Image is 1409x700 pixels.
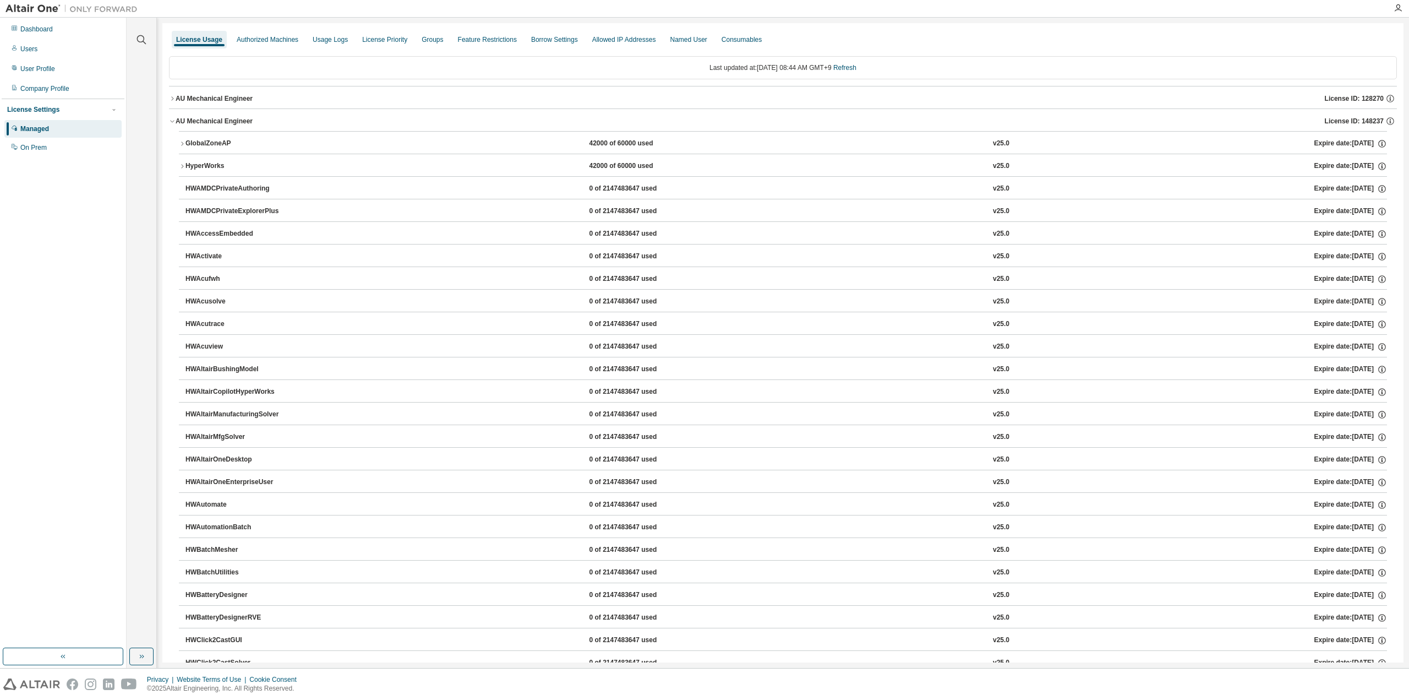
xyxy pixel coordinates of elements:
[169,86,1397,111] button: AU Mechanical EngineerLicense ID: 128270
[1325,94,1384,103] span: License ID: 128270
[589,319,688,329] div: 0 of 2147483647 used
[176,117,253,126] div: AU Mechanical Engineer
[185,470,1387,495] button: HWAltairOneEnterpriseUser0 of 2147483647 usedv25.0Expire date:[DATE]
[993,410,1009,420] div: v25.0
[589,500,688,510] div: 0 of 2147483647 used
[993,545,1009,555] div: v25.0
[589,139,688,149] div: 42000 of 60000 used
[1314,523,1386,533] div: Expire date: [DATE]
[993,500,1009,510] div: v25.0
[185,184,285,194] div: HWAMDCPrivateAuthoring
[249,675,303,684] div: Cookie Consent
[185,628,1387,653] button: HWClick2CastGUI0 of 2147483647 usedv25.0Expire date:[DATE]
[169,109,1397,133] button: AU Mechanical EngineerLicense ID: 148237
[993,274,1009,284] div: v25.0
[20,25,53,34] div: Dashboard
[993,252,1009,262] div: v25.0
[993,207,1009,216] div: v25.0
[1314,455,1386,465] div: Expire date: [DATE]
[185,568,285,578] div: HWBatchUtilities
[1314,500,1386,510] div: Expire date: [DATE]
[589,365,688,375] div: 0 of 2147483647 used
[589,252,688,262] div: 0 of 2147483647 used
[422,35,443,44] div: Groups
[185,365,285,375] div: HWAltairBushingModel
[147,675,177,684] div: Privacy
[592,35,656,44] div: Allowed IP Addresses
[993,229,1009,239] div: v25.0
[185,245,1387,269] button: HWActivate0 of 2147483647 usedv25.0Expire date:[DATE]
[185,583,1387,607] button: HWBatteryDesigner0 of 2147483647 usedv25.0Expire date:[DATE]
[993,297,1009,307] div: v25.0
[589,432,688,442] div: 0 of 2147483647 used
[722,35,762,44] div: Consumables
[589,477,688,487] div: 0 of 2147483647 used
[993,568,1009,578] div: v25.0
[185,357,1387,382] button: HWAltairBushingModel0 of 2147483647 usedv25.0Expire date:[DATE]
[185,545,285,555] div: HWBatchMesher
[1314,161,1387,171] div: Expire date: [DATE]
[185,636,285,645] div: HWClick2CastGUI
[993,590,1009,600] div: v25.0
[993,477,1009,487] div: v25.0
[20,143,47,152] div: On Prem
[589,161,688,171] div: 42000 of 60000 used
[185,477,285,487] div: HWAltairOneEnterpriseUser
[185,312,1387,337] button: HWAcutrace0 of 2147483647 usedv25.0Expire date:[DATE]
[1314,387,1386,397] div: Expire date: [DATE]
[1314,545,1386,555] div: Expire date: [DATE]
[20,84,69,93] div: Company Profile
[993,342,1009,352] div: v25.0
[1314,365,1386,375] div: Expire date: [DATE]
[313,35,348,44] div: Usage Logs
[185,523,285,533] div: HWAutomationBatch
[185,199,1387,224] button: HWAMDCPrivateExplorerPlus0 of 2147483647 usedv25.0Expire date:[DATE]
[993,161,1009,171] div: v25.0
[185,207,285,216] div: HWAMDCPrivateExplorerPlus
[67,679,78,690] img: facebook.svg
[993,523,1009,533] div: v25.0
[185,538,1387,562] button: HWBatchMesher0 of 2147483647 usedv25.0Expire date:[DATE]
[458,35,517,44] div: Feature Restrictions
[1314,139,1387,149] div: Expire date: [DATE]
[589,590,688,600] div: 0 of 2147483647 used
[185,380,1387,404] button: HWAltairCopilotHyperWorks0 of 2147483647 usedv25.0Expire date:[DATE]
[185,267,1387,291] button: HWAcufwh0 of 2147483647 usedv25.0Expire date:[DATE]
[362,35,407,44] div: License Priority
[185,290,1387,314] button: HWAcusolve0 of 2147483647 usedv25.0Expire date:[DATE]
[1314,568,1386,578] div: Expire date: [DATE]
[993,658,1009,668] div: v25.0
[185,493,1387,517] button: HWAutomate0 of 2147483647 usedv25.0Expire date:[DATE]
[993,432,1009,442] div: v25.0
[237,35,298,44] div: Authorized Machines
[185,177,1387,201] button: HWAMDCPrivateAuthoring0 of 2147483647 usedv25.0Expire date:[DATE]
[185,252,285,262] div: HWActivate
[993,139,1009,149] div: v25.0
[1314,297,1386,307] div: Expire date: [DATE]
[121,679,137,690] img: youtube.svg
[20,124,49,133] div: Managed
[185,274,285,284] div: HWAcufwh
[185,161,285,171] div: HyperWorks
[185,651,1387,675] button: HWClick2CastSolver0 of 2147483647 usedv25.0Expire date:[DATE]
[589,274,688,284] div: 0 of 2147483647 used
[589,410,688,420] div: 0 of 2147483647 used
[1314,636,1386,645] div: Expire date: [DATE]
[993,365,1009,375] div: v25.0
[1314,252,1386,262] div: Expire date: [DATE]
[177,675,249,684] div: Website Terms of Use
[185,425,1387,449] button: HWAltairMfgSolver0 of 2147483647 usedv25.0Expire date:[DATE]
[1314,477,1386,487] div: Expire date: [DATE]
[185,448,1387,472] button: HWAltairOneDesktop0 of 2147483647 usedv25.0Expire date:[DATE]
[993,455,1009,465] div: v25.0
[185,515,1387,540] button: HWAutomationBatch0 of 2147483647 usedv25.0Expire date:[DATE]
[1314,658,1386,668] div: Expire date: [DATE]
[103,679,114,690] img: linkedin.svg
[1314,274,1386,284] div: Expire date: [DATE]
[589,636,688,645] div: 0 of 2147483647 used
[589,207,688,216] div: 0 of 2147483647 used
[185,658,285,668] div: HWClick2CastSolver
[185,319,285,329] div: HWAcutrace
[185,387,285,397] div: HWAltairCopilotHyperWorks
[833,64,856,72] a: Refresh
